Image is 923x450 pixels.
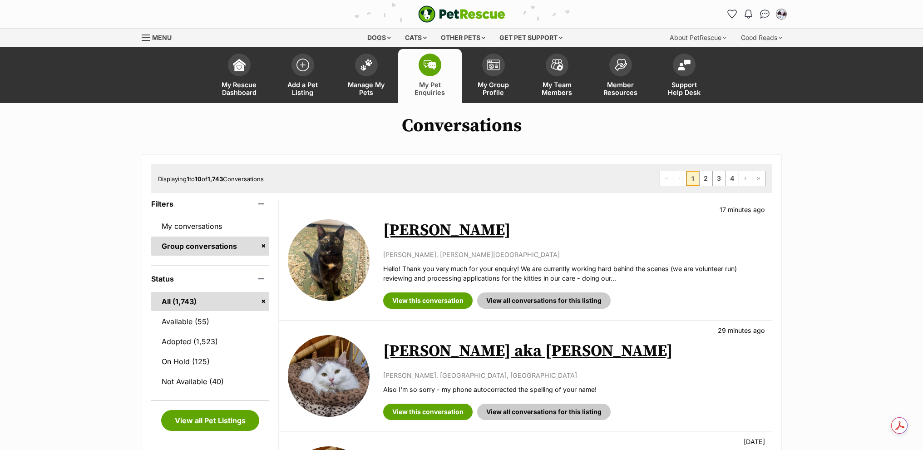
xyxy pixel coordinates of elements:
button: Notifications [741,7,756,21]
a: Page 2 [700,171,712,186]
p: Also I'm so sorry - my phone autocorrected the spelling of your name! [383,385,762,394]
strong: 1 [187,175,189,183]
button: My account [774,7,789,21]
img: help-desk-icon-fdf02630f3aa405de69fd3d07c3f3aa587a6932b1a1747fa1d2bba05be0121f9.svg [678,59,691,70]
img: chat-41dd97257d64d25036548639549fe6c8038ab92f7586957e7f3b1b290dea8141.svg [760,10,770,19]
div: Cats [399,29,433,47]
img: logo-e224e6f780fb5917bec1dbf3a21bbac754714ae5b6737aabdf751b685950b380.svg [418,5,505,23]
div: Get pet support [493,29,569,47]
a: Favourites [725,7,740,21]
span: Displaying to of Conversations [158,175,264,183]
nav: Pagination [660,171,765,186]
header: Status [151,275,270,283]
ul: Account quick links [725,7,789,21]
span: Page 1 [686,171,699,186]
a: Support Help Desk [652,49,716,103]
a: My Rescue Dashboard [207,49,271,103]
span: Support Help Desk [664,81,705,96]
div: Dogs [361,29,397,47]
img: team-members-icon-5396bd8760b3fe7c0b43da4ab00e1e3bb1a5d9ba89233759b79545d2d3fc5d0d.svg [551,59,563,71]
a: Group conversations [151,237,270,256]
img: manage-my-pets-icon-02211641906a0b7f246fdf0571729dbe1e7629f14944591b6c1af311fb30b64b.svg [360,59,373,71]
a: View all Pet Listings [161,410,259,431]
a: Page 3 [713,171,726,186]
span: Member Resources [600,81,641,96]
a: Member Resources [589,49,652,103]
p: 29 minutes ago [718,326,765,335]
span: Previous page [673,171,686,186]
img: Shelby [288,219,370,301]
img: Jamilla aka Milla [288,335,370,417]
a: Last page [752,171,765,186]
a: Adopted (1,523) [151,332,270,351]
a: On Hold (125) [151,352,270,371]
p: Hello! Thank you very much for your enquiry! We are currently working hard behind the scenes (we ... [383,264,762,283]
p: [PERSON_NAME], [GEOGRAPHIC_DATA], [GEOGRAPHIC_DATA] [383,371,762,380]
img: notifications-46538b983faf8c2785f20acdc204bb7945ddae34d4c08c2a6579f10ce5e182be.svg [745,10,752,19]
img: add-pet-listing-icon-0afa8454b4691262ce3f59096e99ab1cd57d4a30225e0717b998d2c9b9846f56.svg [296,59,309,71]
a: My conversations [151,217,270,236]
a: View this conversation [383,292,473,309]
a: Available (55) [151,312,270,331]
a: Menu [142,29,178,45]
img: dashboard-icon-eb2f2d2d3e046f16d808141f083e7271f6b2e854fb5c12c21221c1fb7104beca.svg [233,59,246,71]
span: Menu [152,34,172,41]
img: pet-enquiries-icon-7e3ad2cf08bfb03b45e93fb7055b45f3efa6380592205ae92323e6603595dc1f.svg [424,60,436,70]
span: My Rescue Dashboard [219,81,260,96]
span: First page [660,171,673,186]
a: My Pet Enquiries [398,49,462,103]
span: My Pet Enquiries [410,81,450,96]
img: group-profile-icon-3fa3cf56718a62981997c0bc7e787c4b2cf8bcc04b72c1350f741eb67cf2f40e.svg [487,59,500,70]
strong: 10 [195,175,202,183]
div: About PetRescue [663,29,733,47]
a: My Team Members [525,49,589,103]
a: All (1,743) [151,292,270,311]
a: [PERSON_NAME] aka [PERSON_NAME] [383,341,673,361]
a: [PERSON_NAME] [383,220,511,241]
a: View all conversations for this listing [477,292,611,309]
span: Add a Pet Listing [282,81,323,96]
a: PetRescue [418,5,505,23]
div: Other pets [434,29,492,47]
img: catherine blew profile pic [777,10,786,19]
span: My Group Profile [473,81,514,96]
span: My Team Members [537,81,577,96]
span: Manage My Pets [346,81,387,96]
strong: 1,743 [207,175,223,183]
a: View this conversation [383,404,473,420]
a: My Group Profile [462,49,525,103]
a: Add a Pet Listing [271,49,335,103]
a: Manage My Pets [335,49,398,103]
header: Filters [151,200,270,208]
img: member-resources-icon-8e73f808a243e03378d46382f2149f9095a855e16c252ad45f914b54edf8863c.svg [614,59,627,71]
a: View all conversations for this listing [477,404,611,420]
a: Not Available (40) [151,372,270,391]
p: [DATE] [744,437,765,446]
a: Next page [739,171,752,186]
a: Page 4 [726,171,739,186]
a: Conversations [758,7,772,21]
p: 17 minutes ago [720,205,765,214]
div: Good Reads [735,29,789,47]
p: [PERSON_NAME], [PERSON_NAME][GEOGRAPHIC_DATA] [383,250,762,259]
